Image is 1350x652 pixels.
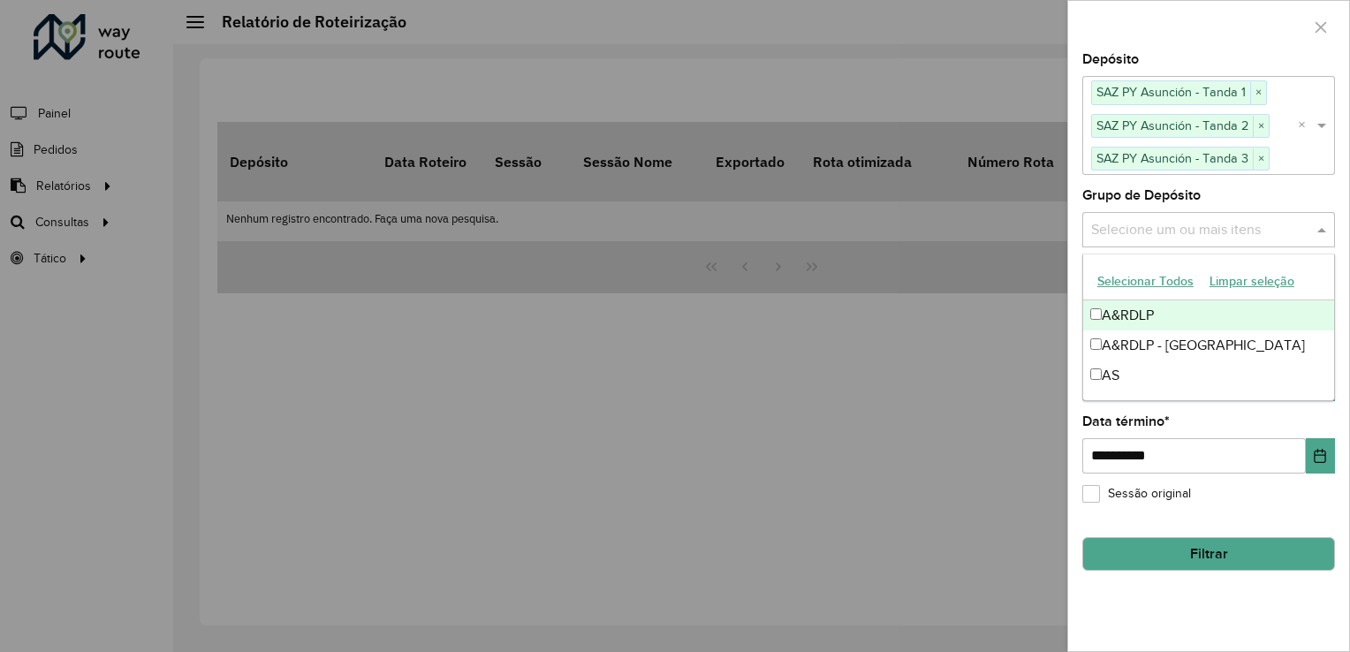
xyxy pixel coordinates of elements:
[1306,438,1335,474] button: Choose Date
[1082,484,1191,503] label: Sessão original
[1250,82,1266,103] span: ×
[1082,49,1139,70] label: Depósito
[1253,116,1269,137] span: ×
[1253,148,1269,170] span: ×
[1298,115,1313,136] span: Clear all
[1082,185,1201,206] label: Grupo de Depósito
[1092,148,1253,169] span: SAZ PY Asunción - Tanda 3
[1083,300,1334,330] div: A&RDLP
[1092,115,1253,136] span: SAZ PY Asunción - Tanda 2
[1092,81,1250,102] span: SAZ PY Asunción - Tanda 1
[1083,330,1334,360] div: A&RDLP - [GEOGRAPHIC_DATA]
[1089,268,1202,295] button: Selecionar Todos
[1082,537,1335,571] button: Filtrar
[1083,360,1334,390] div: AS
[1082,411,1170,432] label: Data término
[1202,268,1302,295] button: Limpar seleção
[1082,254,1335,401] ng-dropdown-panel: Options list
